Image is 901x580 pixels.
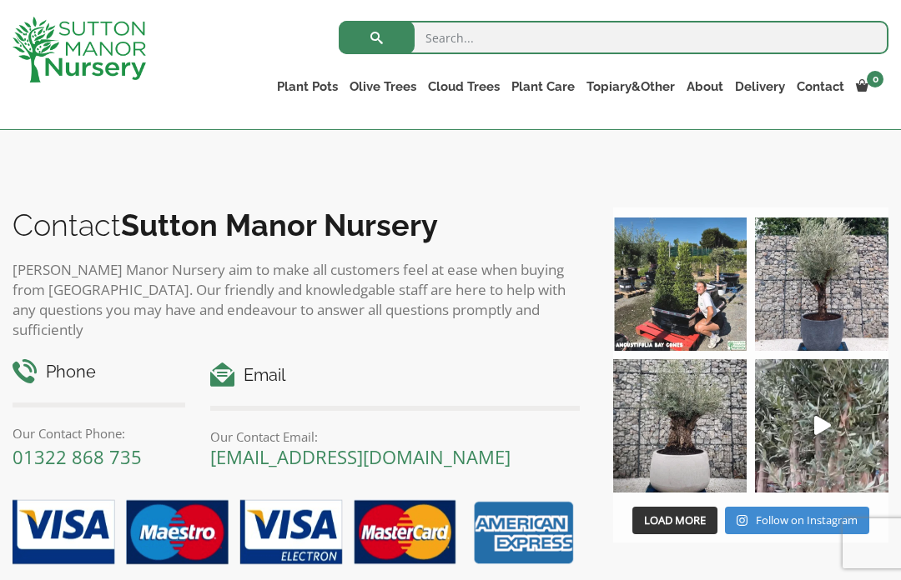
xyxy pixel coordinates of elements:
a: Cloud Trees [422,75,506,98]
p: Our Contact Email: [210,427,580,447]
h4: Email [210,362,580,388]
svg: Instagram [737,514,747,527]
a: Delivery [729,75,791,98]
p: [PERSON_NAME] Manor Nursery aim to make all customers feel at ease when buying from [GEOGRAPHIC_D... [13,260,580,340]
a: Plant Pots [271,75,344,98]
button: Load More [632,507,717,535]
img: A beautiful multi-stem Spanish Olive tree potted in our luxurious fibre clay pots 😍😍 [755,217,888,351]
span: Follow on Instagram [756,512,858,527]
input: Search... [339,21,888,54]
span: 0 [867,71,883,87]
a: 0 [850,75,888,98]
img: New arrivals Monday morning of beautiful olive trees 🤩🤩 The weather is beautiful this summer, gre... [755,359,888,492]
a: Plant Care [506,75,581,98]
a: [EMAIL_ADDRESS][DOMAIN_NAME] [210,444,511,469]
a: 01322 868 735 [13,444,142,469]
img: logo [13,17,146,82]
p: Our Contact Phone: [13,423,185,443]
span: Load More [644,512,706,527]
a: Topiary&Other [581,75,681,98]
img: Check out this beauty we potted at our nursery today ❤️‍🔥 A huge, ancient gnarled Olive tree plan... [613,359,747,492]
a: About [681,75,729,98]
svg: Play [814,416,831,435]
a: Olive Trees [344,75,422,98]
h2: Contact [13,207,580,242]
a: Play [755,359,888,492]
h4: Phone [13,359,185,385]
img: Our elegant & picturesque Angustifolia Cones are an exquisite addition to your Bay Tree collectio... [613,217,747,351]
a: Contact [791,75,850,98]
b: Sutton Manor Nursery [121,207,438,242]
a: Instagram Follow on Instagram [725,507,869,535]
